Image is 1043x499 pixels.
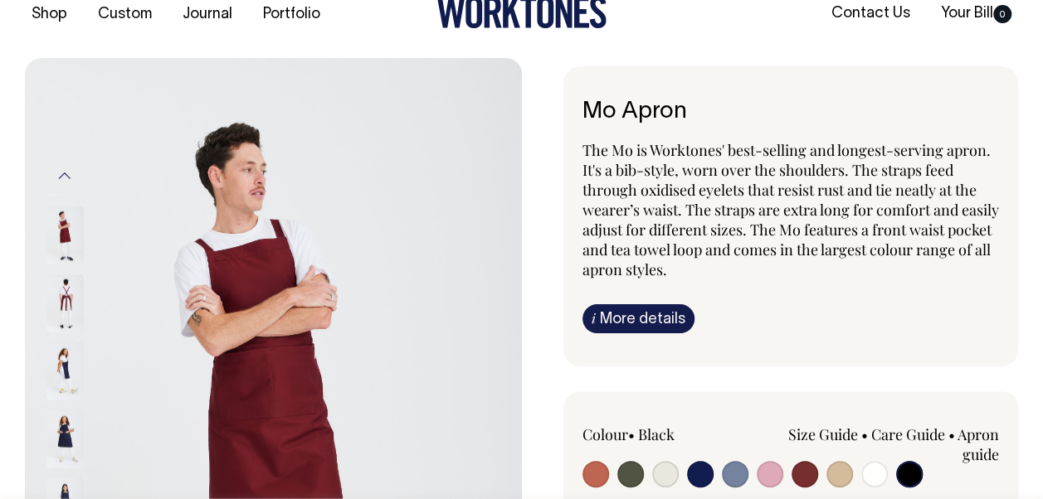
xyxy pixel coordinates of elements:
[91,1,158,28] a: Custom
[582,424,749,444] div: Colour
[788,424,858,444] a: Size Guide
[25,1,74,28] a: Shop
[176,1,239,28] a: Journal
[46,410,84,468] img: dark-navy
[46,206,84,264] img: burgundy
[628,424,635,444] span: •
[582,140,999,279] span: The Mo is Worktones' best-selling and longest-serving apron. It's a bib-style, worn over the shou...
[592,309,596,327] span: i
[52,157,77,195] button: Previous
[948,424,955,444] span: •
[256,1,327,28] a: Portfolio
[582,99,1000,125] h6: Mo Apron
[638,424,675,444] label: Black
[993,5,1011,23] span: 0
[46,274,84,332] img: burgundy
[582,304,695,333] a: iMore details
[871,424,945,444] a: Care Guide
[46,138,84,196] img: burgundy
[861,424,868,444] span: •
[958,424,999,464] a: Apron guide
[46,342,84,400] img: dark-navy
